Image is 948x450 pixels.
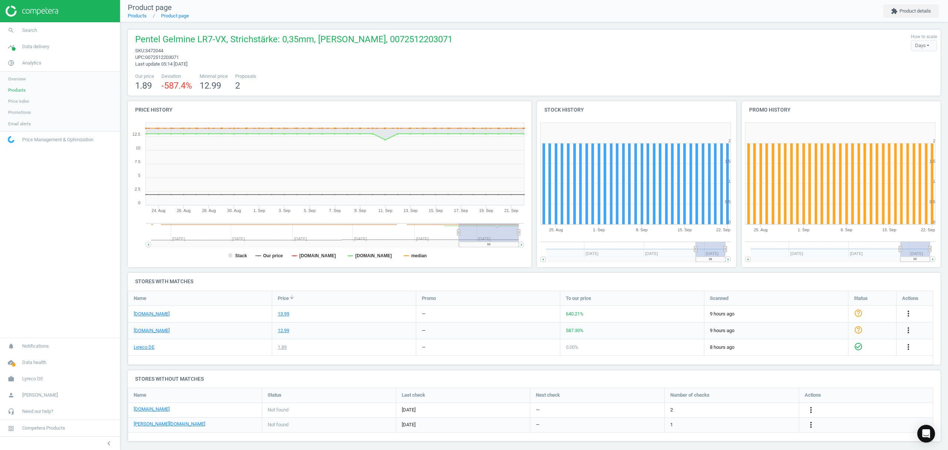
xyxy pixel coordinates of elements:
span: 640.21 % [566,311,584,317]
span: Data health [22,359,46,366]
span: 9 hours ago [710,327,842,334]
text: 1 [728,179,731,183]
i: headset_mic [4,404,18,418]
tspan: 22. Sep [921,228,935,232]
div: — [422,344,425,351]
i: cloud_done [4,355,18,370]
span: Last update 05:14 [DATE] [135,61,187,67]
text: 2.5 [135,187,140,191]
i: help_outline [854,325,863,334]
tspan: 17. Sep [454,208,468,213]
text: 1 [933,179,935,183]
span: Products [8,87,26,93]
span: Next check [536,392,560,399]
i: person [4,388,18,402]
i: more_vert [904,326,913,335]
span: Not found [268,422,288,429]
tspan: 24. Aug [151,208,165,213]
text: 0 [728,220,731,224]
div: 1.89 [278,344,287,351]
span: Number of checks [670,392,710,399]
span: Pentel Gelmine LR7-VX, Strichstärke: 0,35mm, [PERSON_NAME], 0072512203071 [135,33,453,47]
div: Days [911,40,937,51]
tspan: [DOMAIN_NAME] [299,253,336,258]
a: [DOMAIN_NAME] [134,327,170,334]
span: Lyreco DE [22,375,43,382]
span: Need our help? [22,408,53,415]
tspan: 26. Aug [177,208,190,213]
span: Status [854,295,868,301]
tspan: Stack [235,253,247,258]
button: more_vert [904,326,913,335]
span: -587.4 % [161,80,192,91]
tspan: 25. Aug [754,228,767,232]
span: 587.30 % [566,328,584,333]
tspan: [DOMAIN_NAME] [355,253,392,258]
h4: Stores without matches [128,370,941,388]
text: 0.5 [725,199,731,204]
button: chevron_left [100,439,118,448]
h4: Promo history [742,101,941,119]
span: Proposals [235,73,256,80]
a: [DOMAIN_NAME] [134,406,170,413]
span: Name [134,392,146,399]
tspan: 22. Sep [716,228,730,232]
span: Search [22,27,37,34]
div: — [422,311,425,317]
i: extension [891,8,898,14]
span: Product page [128,3,172,12]
span: Promotions [8,109,31,115]
span: Actions [805,392,821,399]
text: 12.5 [133,132,140,136]
span: 12.99 [200,80,221,91]
h4: Price history [128,101,531,119]
text: 2 [728,139,731,143]
a: Product page [161,13,189,19]
span: — [536,422,540,429]
span: 2 [670,407,673,414]
tspan: median [411,253,427,258]
span: Notifications [22,343,49,350]
span: Price Management & Optimization [22,136,93,143]
i: check_circle_outline [854,342,863,351]
button: more_vert [807,420,815,430]
button: more_vert [807,406,815,415]
i: timeline [4,40,18,54]
a: [DOMAIN_NAME] [134,311,170,317]
i: more_vert [807,406,815,414]
tspan: 13. Sep [404,208,418,213]
text: 0.5 [929,199,935,204]
img: wGWNvw8QSZomAAAAABJRU5ErkJggg== [8,136,14,143]
span: upc : [135,54,145,60]
label: How to scale [911,34,937,40]
span: [PERSON_NAME] [22,392,58,398]
i: more_vert [904,343,913,351]
text: 0 [933,220,935,224]
div: 13.99 [278,311,289,317]
tspan: 1. Sep [593,228,605,232]
tspan: 28. Aug [202,208,216,213]
span: Not found [268,407,288,414]
button: more_vert [904,309,913,319]
span: Minimal price [200,73,228,80]
span: Status [268,392,281,399]
text: 2 [933,139,935,143]
i: chevron_left [104,439,113,448]
button: extensionProduct details [883,4,939,18]
span: 1 [670,422,673,429]
text: 7.5 [135,159,140,164]
tspan: 3. Sep [278,208,290,213]
span: To our price [566,295,591,301]
i: more_vert [807,420,815,429]
button: more_vert [904,343,913,352]
span: Competera Products [22,425,65,431]
span: Analytics [22,60,41,66]
tspan: 25. Aug [549,228,563,232]
a: [PERSON_NAME][DOMAIN_NAME] [134,421,205,427]
text: 0 [138,201,140,205]
span: 2 [235,80,240,91]
text: 10 [136,146,140,150]
span: Data delivery [22,43,49,50]
tspan: 15. Sep [429,208,443,213]
span: Promo [422,295,436,301]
